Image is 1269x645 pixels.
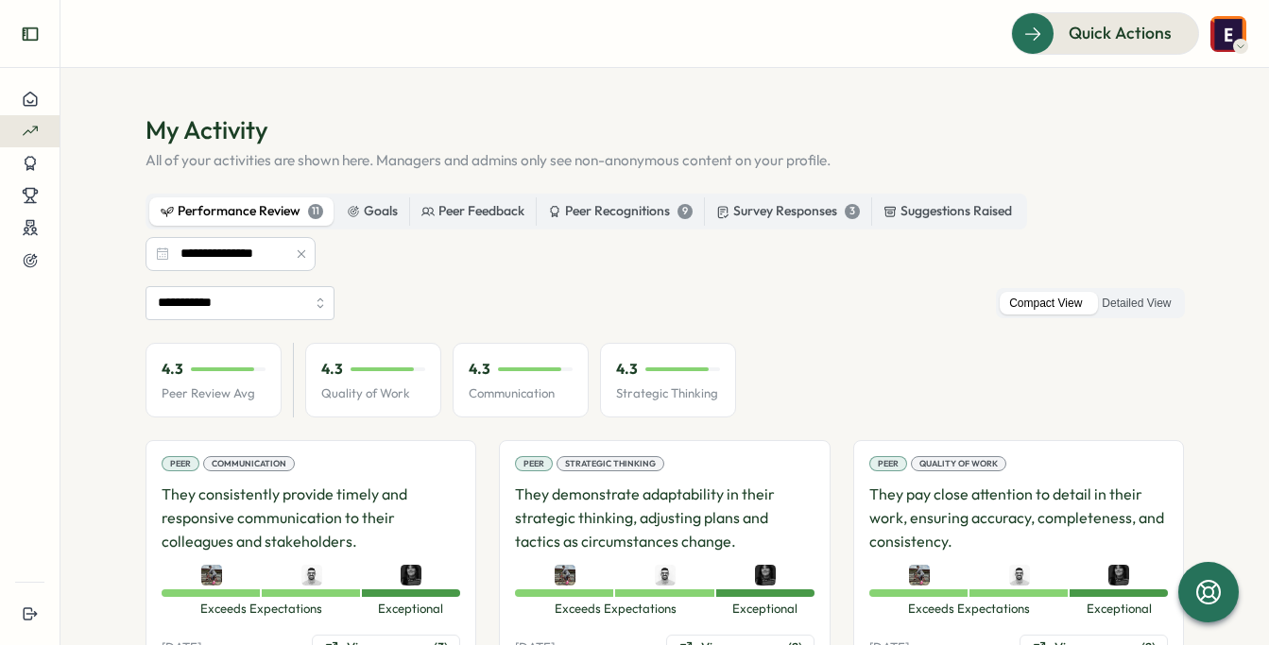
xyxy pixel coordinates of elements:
[401,565,421,586] img: Vic de Aranzeta
[162,483,461,552] p: They consistently provide timely and responsive communication to their colleagues and stakeholders.
[421,201,524,222] div: Peer Feedback
[1070,601,1168,618] span: Exceptional
[845,204,860,219] div: 3
[308,204,323,219] div: 11
[1069,21,1172,45] span: Quick Actions
[162,456,199,471] div: Peer
[1011,12,1199,54] button: Quick Actions
[1210,16,1246,52] img: Emilie Jensen
[201,565,222,586] img: Hannan Abdi
[469,359,490,380] p: 4.3
[557,456,664,471] div: Strategic Thinking
[301,565,322,586] img: Kyle Peterson
[1108,565,1129,586] img: Vic de Aranzeta
[515,483,815,552] p: They demonstrate adaptability in their strategic thinking, adjusting plans and tactics as circums...
[548,201,693,222] div: Peer Recognitions
[321,385,425,402] p: Quality of Work
[203,456,295,471] div: Communication
[161,201,323,222] div: Performance Review
[909,565,930,586] img: Hannan Abdi
[146,150,1185,171] p: All of your activities are shown here. Managers and admins only see non-anonymous content on your...
[869,601,1070,618] span: Exceeds Expectations
[1092,292,1180,315] label: Detailed View
[555,565,575,586] img: Hannan Abdi
[162,601,362,618] span: Exceeds Expectations
[1000,292,1091,315] label: Compact View
[469,385,573,402] p: Communication
[655,565,676,586] img: Kyle Peterson
[11,15,49,53] button: Expand sidebar
[146,113,1185,146] h1: My Activity
[616,359,638,380] p: 4.3
[869,483,1169,552] p: They pay close attention to detail in their work, ensuring accuracy, completeness, and consistency.
[515,456,553,471] div: Peer
[883,201,1012,222] div: Suggestions Raised
[755,565,776,586] img: Vic de Aranzeta
[715,601,815,618] span: Exceptional
[911,456,1006,471] div: Quality of Work
[616,385,720,402] p: Strategic Thinking
[362,601,460,618] span: Exceptional
[515,601,715,618] span: Exceeds Expectations
[162,385,266,402] p: Peer Review Avg
[1009,565,1030,586] img: Kyle Peterson
[677,204,693,219] div: 9
[869,456,907,471] div: Peer
[716,201,860,222] div: Survey Responses
[162,359,183,380] p: 4.3
[321,359,343,380] p: 4.3
[347,201,398,222] div: Goals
